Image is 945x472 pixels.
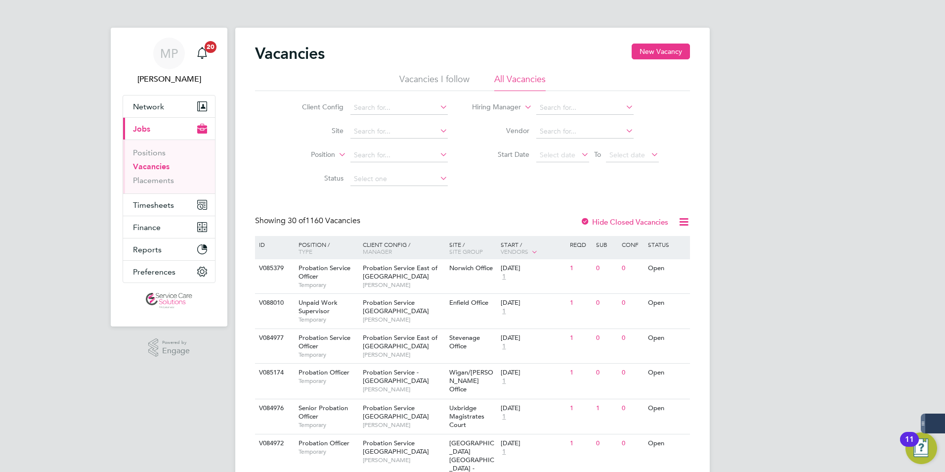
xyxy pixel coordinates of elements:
span: Vendors [501,247,528,255]
span: Michael Potts [123,73,215,85]
span: Probation Officer [299,368,349,377]
span: [PERSON_NAME] [363,456,444,464]
button: Open Resource Center, 11 new notifications [905,432,937,464]
span: [PERSON_NAME] [363,316,444,324]
span: 1 [501,413,507,421]
span: Enfield Office [449,298,488,307]
div: Open [645,364,688,382]
input: Search for... [536,125,634,139]
li: All Vacancies [494,73,546,91]
a: Powered byEngage [148,338,190,357]
span: Norwich Office [449,264,493,272]
label: Vendor [472,126,529,135]
div: 1 [567,399,593,418]
label: Hiring Manager [464,102,521,112]
a: Positions [133,148,166,157]
button: Reports [123,238,215,260]
span: Finance [133,223,161,232]
div: V084976 [257,399,291,418]
span: Probation Service - [GEOGRAPHIC_DATA] [363,368,429,385]
button: Network [123,95,215,117]
span: Wigan/[PERSON_NAME] Office [449,368,493,393]
label: Start Date [472,150,529,159]
span: Site Group [449,247,483,255]
span: 1 [501,273,507,281]
div: 0 [594,294,619,312]
div: Sub [594,236,619,253]
div: 0 [619,364,645,382]
div: 0 [594,329,619,347]
span: 1 [501,307,507,316]
span: To [591,148,604,161]
span: [PERSON_NAME] [363,421,444,429]
label: Position [278,150,335,160]
div: V085379 [257,259,291,278]
div: Status [645,236,688,253]
div: Conf [619,236,645,253]
div: Open [645,294,688,312]
div: Open [645,259,688,278]
div: Open [645,329,688,347]
button: New Vacancy [632,44,690,59]
span: Powered by [162,338,190,347]
span: Type [299,247,312,255]
span: Probation Service Officer [299,264,350,281]
input: Search for... [350,148,448,162]
div: 1 [594,399,619,418]
span: Reports [133,245,162,254]
div: 0 [619,329,645,347]
div: 11 [905,439,914,452]
div: V085174 [257,364,291,382]
span: Probation Service [GEOGRAPHIC_DATA] [363,404,429,421]
div: Reqd [567,236,593,253]
div: 0 [619,434,645,453]
span: Preferences [133,267,175,277]
div: 1 [567,294,593,312]
span: Probation Service [GEOGRAPHIC_DATA] [363,439,429,456]
label: Site [287,126,344,135]
span: Stevenage Office [449,333,480,350]
span: 30 of [288,216,305,226]
span: Network [133,102,164,111]
span: 1 [501,377,507,385]
div: 1 [567,364,593,382]
input: Search for... [536,101,634,115]
span: Probation Officer [299,439,349,447]
div: [DATE] [501,404,565,413]
span: Select date [540,150,575,159]
div: Open [645,434,688,453]
button: Preferences [123,261,215,283]
div: [DATE] [501,334,565,342]
label: Client Config [287,102,344,111]
div: ID [257,236,291,253]
div: Position / [291,236,360,260]
span: 20 [205,41,216,53]
span: Engage [162,347,190,355]
div: 1 [567,259,593,278]
div: Showing [255,216,362,226]
span: Temporary [299,316,358,324]
div: V088010 [257,294,291,312]
span: Probation Service East of [GEOGRAPHIC_DATA] [363,333,437,350]
li: Vacancies I follow [399,73,470,91]
button: Finance [123,216,215,238]
input: Search for... [350,101,448,115]
a: Go to home page [123,293,215,309]
span: 1160 Vacancies [288,216,360,226]
a: MP[PERSON_NAME] [123,38,215,85]
div: 0 [594,364,619,382]
a: Placements [133,176,174,185]
span: Temporary [299,421,358,429]
div: 1 [567,329,593,347]
span: [PERSON_NAME] [363,385,444,393]
span: [PERSON_NAME] [363,351,444,359]
div: 0 [619,259,645,278]
button: Timesheets [123,194,215,216]
div: V084972 [257,434,291,453]
label: Status [287,174,344,183]
div: Start / [498,236,567,261]
div: [DATE] [501,439,565,448]
span: 1 [501,342,507,351]
span: Temporary [299,281,358,289]
div: Open [645,399,688,418]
